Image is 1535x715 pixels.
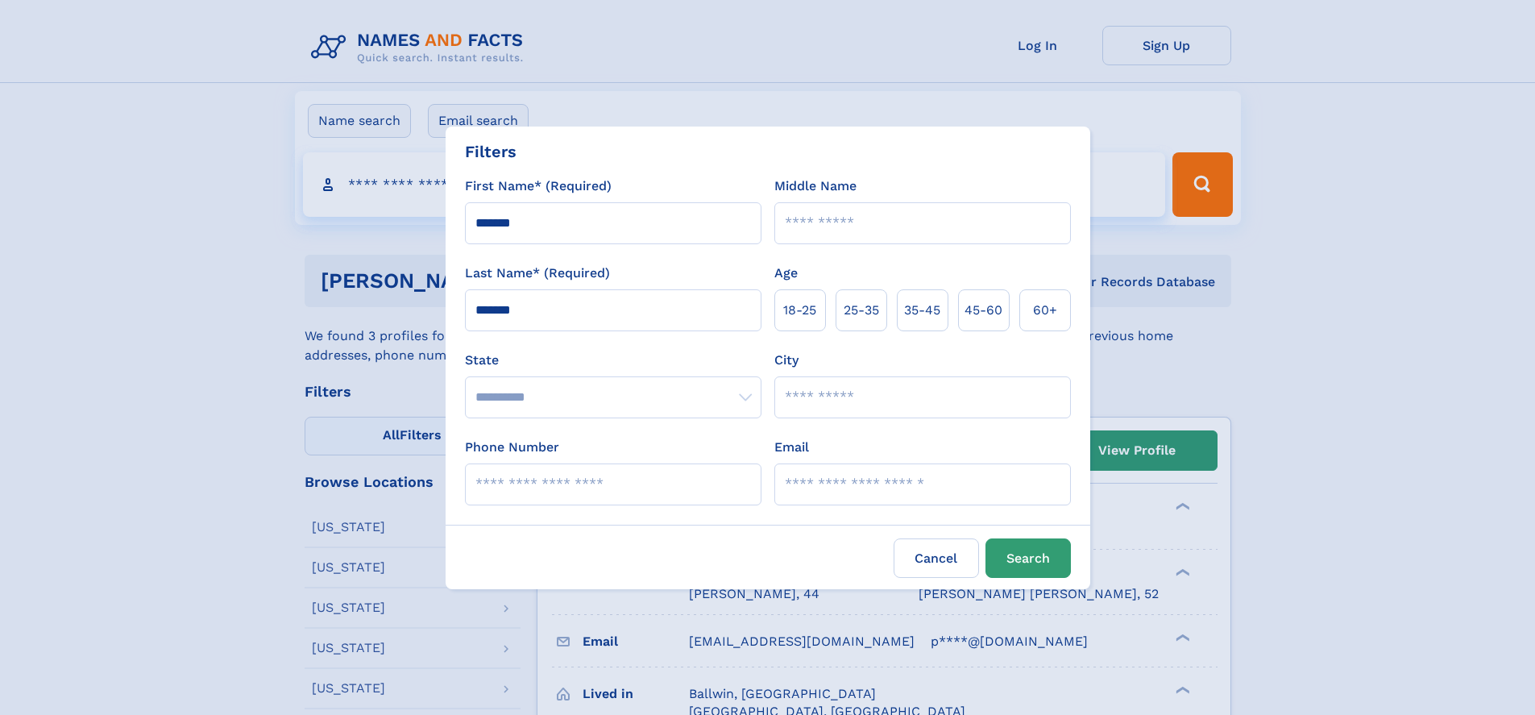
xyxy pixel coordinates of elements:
[774,438,809,457] label: Email
[1033,301,1057,320] span: 60+
[465,177,612,196] label: First Name* (Required)
[465,351,761,370] label: State
[774,264,798,283] label: Age
[774,351,799,370] label: City
[904,301,940,320] span: 35‑45
[465,139,517,164] div: Filters
[844,301,879,320] span: 25‑35
[465,438,559,457] label: Phone Number
[894,538,979,578] label: Cancel
[965,301,1002,320] span: 45‑60
[774,177,857,196] label: Middle Name
[783,301,816,320] span: 18‑25
[465,264,610,283] label: Last Name* (Required)
[985,538,1071,578] button: Search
